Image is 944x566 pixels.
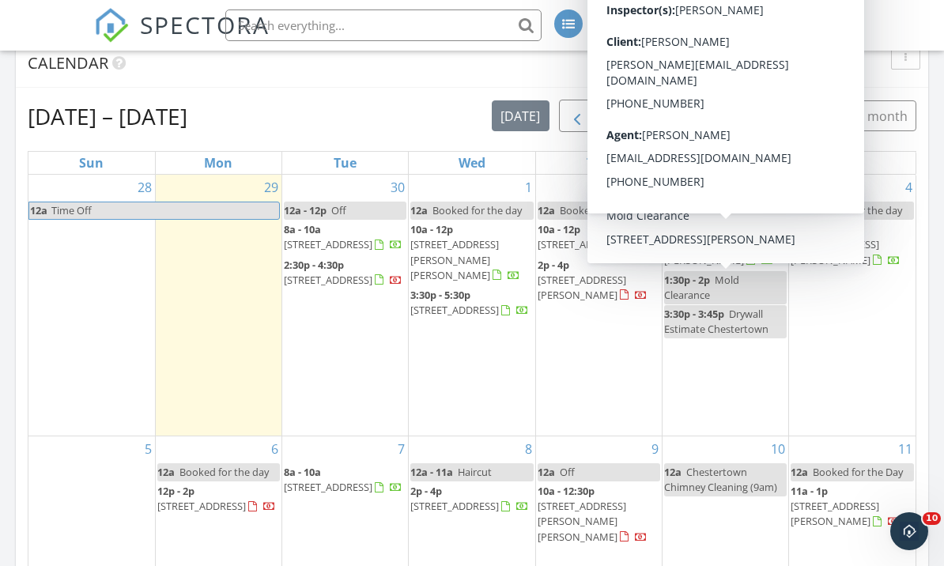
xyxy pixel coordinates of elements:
[410,288,470,302] span: 3:30p - 5:30p
[538,222,656,251] a: 10a - 12p [STREET_ADDRESS]
[284,465,402,494] a: 8a - 10a [STREET_ADDRESS]
[140,8,270,41] span: SPECTORA
[902,175,916,200] a: Go to October 4, 2025
[522,436,535,462] a: Go to October 8, 2025
[648,175,662,200] a: Go to October 2, 2025
[284,465,321,479] span: 8a - 10a
[768,436,788,462] a: Go to October 10, 2025
[895,436,916,462] a: Go to October 11, 2025
[387,175,408,200] a: Go to September 30, 2025
[28,52,108,74] span: Calendar
[458,465,492,479] span: Haircut
[648,436,662,462] a: Go to October 9, 2025
[284,258,402,287] a: 2:30p - 4:30p [STREET_ADDRESS]
[664,465,777,494] span: Chestertown Chimney Cleaning (9am)
[714,152,737,174] a: Friday
[791,221,914,270] a: 10a - 12p [STREET_ADDRESS][PERSON_NAME]
[410,482,533,516] a: 2p - 4p [STREET_ADDRESS]
[535,175,662,436] td: Go to October 2, 2025
[410,221,533,285] a: 10a - 12p [STREET_ADDRESS][PERSON_NAME][PERSON_NAME]
[76,152,107,174] a: Sunday
[791,222,901,266] a: 10a - 12p [STREET_ADDRESS][PERSON_NAME]
[595,100,632,132] button: Next
[662,175,788,436] td: Go to October 3, 2025
[538,203,555,217] span: 12a
[791,237,879,266] span: [STREET_ADDRESS][PERSON_NAME]
[789,175,916,436] td: Go to October 4, 2025
[284,480,372,494] span: [STREET_ADDRESS]
[94,8,129,43] img: The Best Home Inspection Software - Spectora
[157,465,175,479] span: 12a
[538,237,626,251] span: [STREET_ADDRESS]
[157,482,280,516] a: 12p - 2p [STREET_ADDRESS]
[51,203,92,217] span: Time Off
[410,499,499,513] span: [STREET_ADDRESS]
[155,175,281,436] td: Go to September 29, 2025
[664,273,739,302] span: Mold Clearance
[538,482,660,547] a: 10a - 12:30p [STREET_ADDRESS][PERSON_NAME][PERSON_NAME]
[791,484,901,528] a: 11a - 1p [STREET_ADDRESS][PERSON_NAME]
[715,100,763,131] button: week
[664,203,682,217] span: 12a
[522,175,535,200] a: Go to October 1, 2025
[560,465,575,479] span: Off
[686,203,701,217] span: Off
[664,307,768,336] span: Drywall Estimate Chestertown
[410,465,453,479] span: 12a - 11a
[330,152,360,174] a: Tuesday
[538,258,648,302] a: 2p - 4p [STREET_ADDRESS][PERSON_NAME]
[560,203,649,217] span: Booked for the day
[29,202,48,219] span: 12a
[725,9,828,25] div: [PERSON_NAME]
[284,237,372,251] span: [STREET_ADDRESS]
[814,100,859,131] button: 4 wk
[157,499,246,513] span: [STREET_ADDRESS]
[664,222,707,236] span: 10a - 12p
[775,175,788,200] a: Go to October 3, 2025
[664,273,710,287] span: 1:30p - 2p
[432,203,522,217] span: Booked for the day
[664,465,682,479] span: 12a
[201,152,236,174] a: Monday
[331,203,346,217] span: Off
[284,463,406,497] a: 8a - 10a [STREET_ADDRESS]
[791,484,828,498] span: 11a - 1p
[538,222,580,236] span: 10a - 12p
[157,484,276,513] a: 12p - 2p [STREET_ADDRESS]
[268,436,281,462] a: Go to October 6, 2025
[410,222,453,236] span: 10a - 12p
[839,152,866,174] a: Saturday
[813,203,902,217] span: Booked for the day
[409,175,535,436] td: Go to October 1, 2025
[676,100,716,131] button: day
[559,100,596,132] button: Previous
[664,307,724,321] span: 3:30p - 3:45p
[284,222,402,251] a: 8a - 10a [STREET_ADDRESS]
[791,465,808,479] span: 12a
[410,484,529,513] a: 2p - 4p [STREET_ADDRESS]
[682,25,840,41] div: Wolf Hollow Home Inspections
[284,256,406,290] a: 2:30p - 4:30p [STREET_ADDRESS]
[455,152,489,174] a: Wednesday
[282,175,409,436] td: Go to September 30, 2025
[284,273,372,287] span: [STREET_ADDRESS]
[791,222,833,236] span: 10a - 12p
[284,222,321,236] span: 8a - 10a
[410,286,533,320] a: 3:30p - 5:30p [STREET_ADDRESS]
[858,100,916,131] button: month
[538,484,595,498] span: 10a - 12:30p
[813,465,903,479] span: Booked for the Day
[225,9,542,41] input: Search everything...
[157,484,194,498] span: 12p - 2p
[410,203,428,217] span: 12a
[583,152,614,174] a: Thursday
[791,203,808,217] span: 12a
[261,175,281,200] a: Go to September 29, 2025
[284,203,327,217] span: 12a - 12p
[410,484,442,498] span: 2p - 4p
[538,273,626,302] span: [STREET_ADDRESS][PERSON_NAME]
[923,512,941,525] span: 10
[410,222,520,282] a: 10a - 12p [STREET_ADDRESS][PERSON_NAME][PERSON_NAME]
[664,221,787,270] a: 10a - 12p [STREET_ADDRESS][PERSON_NAME]
[410,237,499,281] span: [STREET_ADDRESS][PERSON_NAME][PERSON_NAME]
